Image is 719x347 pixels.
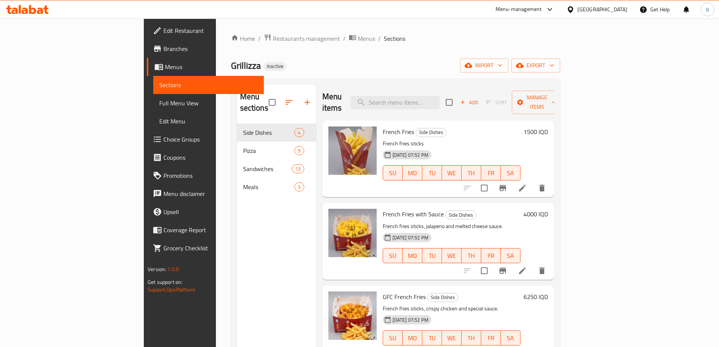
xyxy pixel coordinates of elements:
[459,98,479,107] span: Add
[343,34,346,43] li: /
[406,168,419,179] span: MO
[465,168,478,179] span: TH
[422,165,442,180] button: TU
[386,250,400,261] span: SU
[383,304,520,313] p: French fries sticks, crispy chicken and special sauce.
[481,97,512,108] span: Select section first
[163,26,258,35] span: Edit Restaurant
[295,129,303,136] span: 4
[237,142,316,160] div: Pizza9
[148,264,166,274] span: Version:
[264,94,280,110] span: Select all sections
[462,330,481,345] button: TH
[465,333,478,344] span: TH
[383,330,403,345] button: SU
[147,167,264,185] a: Promotions
[292,165,303,173] span: 13
[577,5,627,14] div: [GEOGRAPHIC_DATA]
[462,165,481,180] button: TH
[383,248,403,263] button: SU
[512,91,562,114] button: Manage items
[322,91,342,114] h2: Menu items
[294,182,304,191] div: items
[518,266,527,275] a: Edit menu item
[441,94,457,110] span: Select section
[147,203,264,221] a: Upsell
[484,250,498,261] span: FR
[465,250,478,261] span: TH
[349,34,375,43] a: Menus
[386,168,400,179] span: SU
[403,248,422,263] button: MO
[383,126,414,137] span: French Fries
[163,189,258,198] span: Menu disclaimer
[383,208,444,220] span: French Fries with Sauce
[147,22,264,40] a: Edit Restaurant
[147,130,264,148] a: Choice Groups
[264,62,286,71] div: Inactive
[504,333,517,344] span: SA
[273,34,340,43] span: Restaurants management
[351,96,440,109] input: search
[243,128,295,137] div: Side Dishes
[328,291,377,340] img: GFC French Fries
[517,61,554,70] span: export
[403,165,422,180] button: MO
[445,250,459,261] span: WE
[147,58,264,76] a: Menus
[442,248,462,263] button: WE
[533,262,551,280] button: delete
[462,248,481,263] button: TH
[422,248,442,263] button: TU
[383,222,520,231] p: French fries sticks, jalapeno and melted cheese sauce.
[523,291,548,302] h6: 6250 IQD
[476,263,492,279] span: Select to update
[383,291,426,302] span: GFC French Fries
[416,128,446,137] div: Side Dishes
[159,80,258,89] span: Sections
[292,164,304,173] div: items
[237,160,316,178] div: Sandwiches13
[243,164,292,173] span: Sandwiches
[523,126,548,137] h6: 1500 IQD
[163,44,258,53] span: Branches
[243,182,295,191] span: Meals
[237,178,316,196] div: Meals3
[442,330,462,345] button: WE
[264,63,286,69] span: Inactive
[481,248,501,263] button: FR
[501,165,520,180] button: SA
[460,59,508,72] button: import
[476,180,492,196] span: Select to update
[298,93,316,111] button: Add section
[422,330,442,345] button: TU
[466,61,502,70] span: import
[504,250,517,261] span: SA
[481,330,501,345] button: FR
[518,93,556,112] span: Manage items
[295,147,303,154] span: 9
[163,153,258,162] span: Coupons
[383,165,403,180] button: SU
[390,151,431,159] span: [DATE] 07:52 PM
[386,333,400,344] span: SU
[147,40,264,58] a: Branches
[264,34,340,43] a: Restaurants management
[294,146,304,155] div: items
[446,211,476,219] span: Side Dishes
[428,293,458,302] span: Side Dishes
[406,250,419,261] span: MO
[406,333,419,344] span: MO
[243,146,295,155] span: Pizza
[294,128,304,137] div: items
[237,120,316,199] nav: Menu sections
[295,184,303,191] span: 3
[163,207,258,216] span: Upsell
[501,248,520,263] button: SA
[163,135,258,144] span: Choice Groups
[147,239,264,257] a: Grocery Checklist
